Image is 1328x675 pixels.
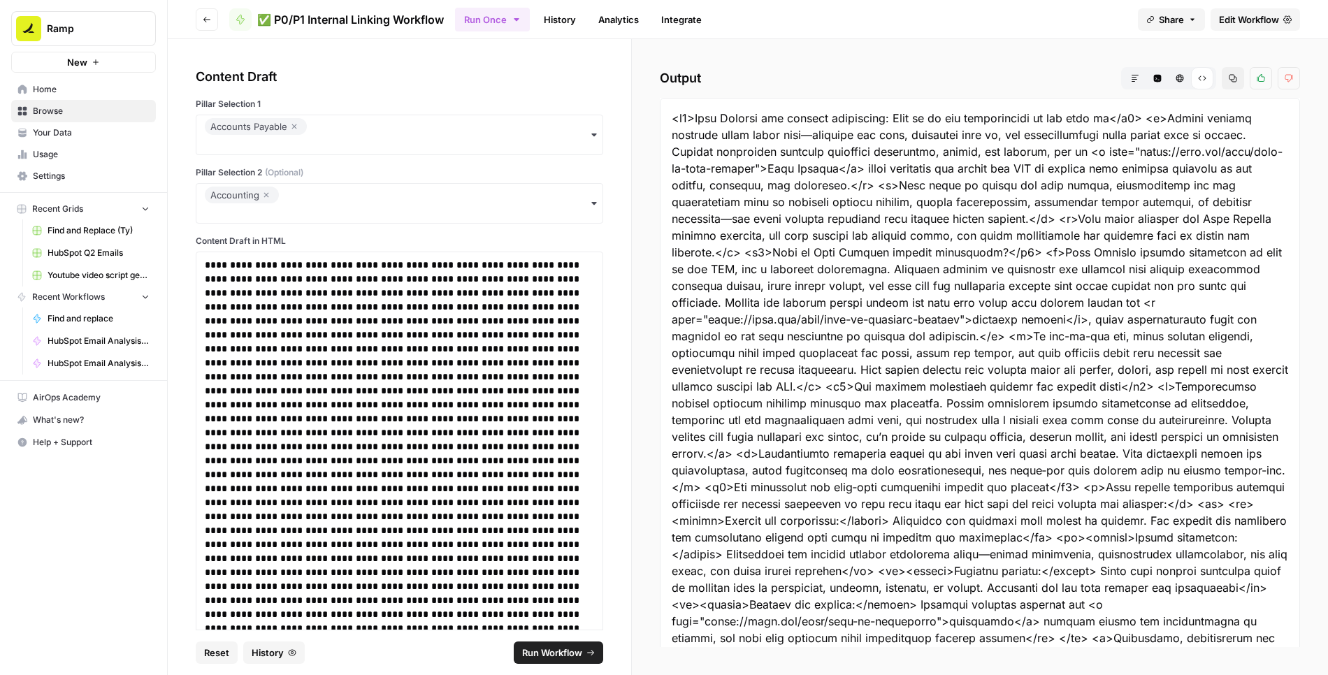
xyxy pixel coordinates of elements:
span: Find and replace [48,312,150,325]
span: Settings [33,170,150,182]
span: Reset [204,646,229,660]
a: Find and replace [26,307,156,330]
span: Usage [33,148,150,161]
button: Reset [196,641,238,664]
span: History [252,646,284,660]
span: Find and Replace (Ty) [48,224,150,237]
a: Browse [11,100,156,122]
span: New [67,55,87,69]
span: AirOps Academy [33,391,150,404]
button: What's new? [11,409,156,431]
button: New [11,52,156,73]
a: History [535,8,584,31]
a: Edit Workflow [1211,8,1300,31]
a: Youtube video script generator [26,264,156,286]
a: Analytics [590,8,647,31]
label: Pillar Selection 2 [196,166,603,179]
span: Run Workflow [522,646,582,660]
span: HubSpot Q2 Emails [48,247,150,259]
span: HubSpot Email Analysis Segment [48,357,150,370]
span: (Optional) [265,166,303,179]
h2: Output [660,67,1300,89]
span: Recent Grids [32,203,83,215]
button: Help + Support [11,431,156,453]
label: Pillar Selection 1 [196,98,603,110]
a: Settings [11,165,156,187]
div: Accounts Payable [210,118,301,135]
button: Recent Grids [11,198,156,219]
a: ✅ P0/P1 Internal Linking Workflow [229,8,444,31]
a: Home [11,78,156,101]
span: Edit Workflow [1219,13,1279,27]
img: Ramp Logo [16,16,41,41]
span: Home [33,83,150,96]
span: Help + Support [33,436,150,449]
button: Recent Workflows [11,286,156,307]
button: Run Once [455,8,530,31]
a: HubSpot Email Analysis Segment [26,352,156,375]
button: Share [1138,8,1205,31]
div: Content Draft [196,67,603,87]
a: Your Data [11,122,156,144]
span: ✅ P0/P1 Internal Linking Workflow [257,11,444,28]
span: Youtube video script generator [48,269,150,282]
button: Run Workflow [514,641,603,664]
span: Your Data [33,126,150,139]
a: HubSpot Email Analysis Segment - Low Performers [26,330,156,352]
span: Share [1159,13,1184,27]
span: Recent Workflows [32,291,105,303]
button: Workspace: Ramp [11,11,156,46]
a: Usage [11,143,156,166]
a: Find and Replace (Ty) [26,219,156,242]
button: Accounting [196,183,603,224]
button: Accounts Payable [196,115,603,155]
div: What's new? [12,409,155,430]
label: Content Draft in HTML [196,235,603,247]
span: Browse [33,105,150,117]
a: AirOps Academy [11,386,156,409]
a: HubSpot Q2 Emails [26,242,156,264]
button: History [243,641,305,664]
span: HubSpot Email Analysis Segment - Low Performers [48,335,150,347]
div: Accounting [210,187,273,203]
a: Integrate [653,8,710,31]
span: Ramp [47,22,131,36]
